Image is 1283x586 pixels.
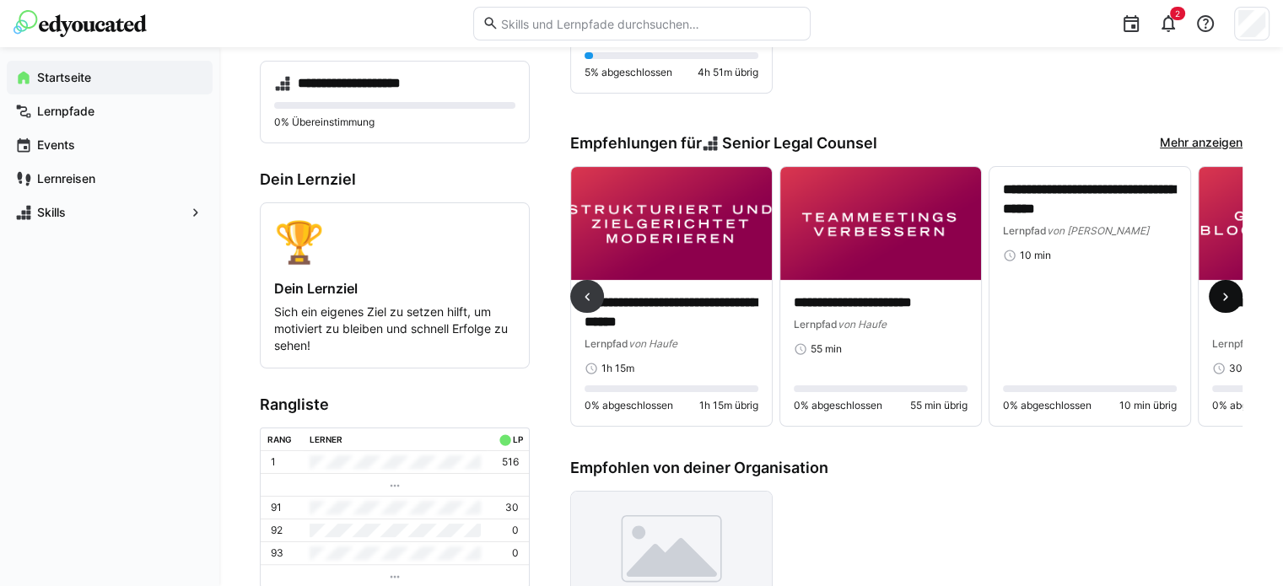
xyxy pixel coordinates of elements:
div: LP [512,434,522,444]
p: 91 [271,501,282,514]
img: image [780,167,981,280]
a: Mehr anzeigen [1160,134,1243,153]
span: 5% abgeschlossen [585,66,672,79]
img: image [571,167,772,280]
span: Lernpfad [1003,224,1047,237]
span: Senior Legal Counsel [722,134,877,153]
h3: Dein Lernziel [260,170,530,189]
span: 30 min [1229,362,1262,375]
span: von Haufe [838,318,887,331]
p: Sich ein eigenes Ziel zu setzen hilft, um motiviert zu bleiben und schnell Erfolge zu sehen! [274,304,515,354]
span: 0% abgeschlossen [1003,399,1092,412]
span: Lernpfad [794,318,838,331]
span: Lernpfad [585,337,628,350]
span: 55 min [811,342,842,356]
div: 🏆 [274,217,515,266]
h3: Empfehlungen für [570,134,877,153]
span: von Haufe [628,337,677,350]
input: Skills und Lernpfade durchsuchen… [499,16,801,31]
div: Lerner [310,434,342,444]
p: 0 [512,524,519,537]
span: Lernpfad [1212,337,1256,350]
p: 516 [502,455,519,469]
span: 1h 15m [601,362,634,375]
h3: Rangliste [260,395,530,414]
h4: Dein Lernziel [274,280,515,297]
p: 1 [271,455,276,469]
span: 55 min übrig [910,399,968,412]
span: 10 min übrig [1119,399,1177,412]
p: 0% Übereinstimmung [274,116,515,129]
span: 0% abgeschlossen [585,399,673,412]
h3: Empfohlen von deiner Organisation [570,459,1243,477]
span: 10 min [1020,249,1051,262]
span: 0% abgeschlossen [794,399,882,412]
p: 0 [512,546,519,560]
p: 92 [271,524,283,537]
span: von [PERSON_NAME] [1047,224,1149,237]
div: Rang [267,434,292,444]
span: 4h 51m übrig [698,66,758,79]
span: 1h 15m übrig [699,399,758,412]
p: 30 [505,501,519,514]
p: 93 [271,546,283,560]
span: 2 [1175,8,1180,19]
